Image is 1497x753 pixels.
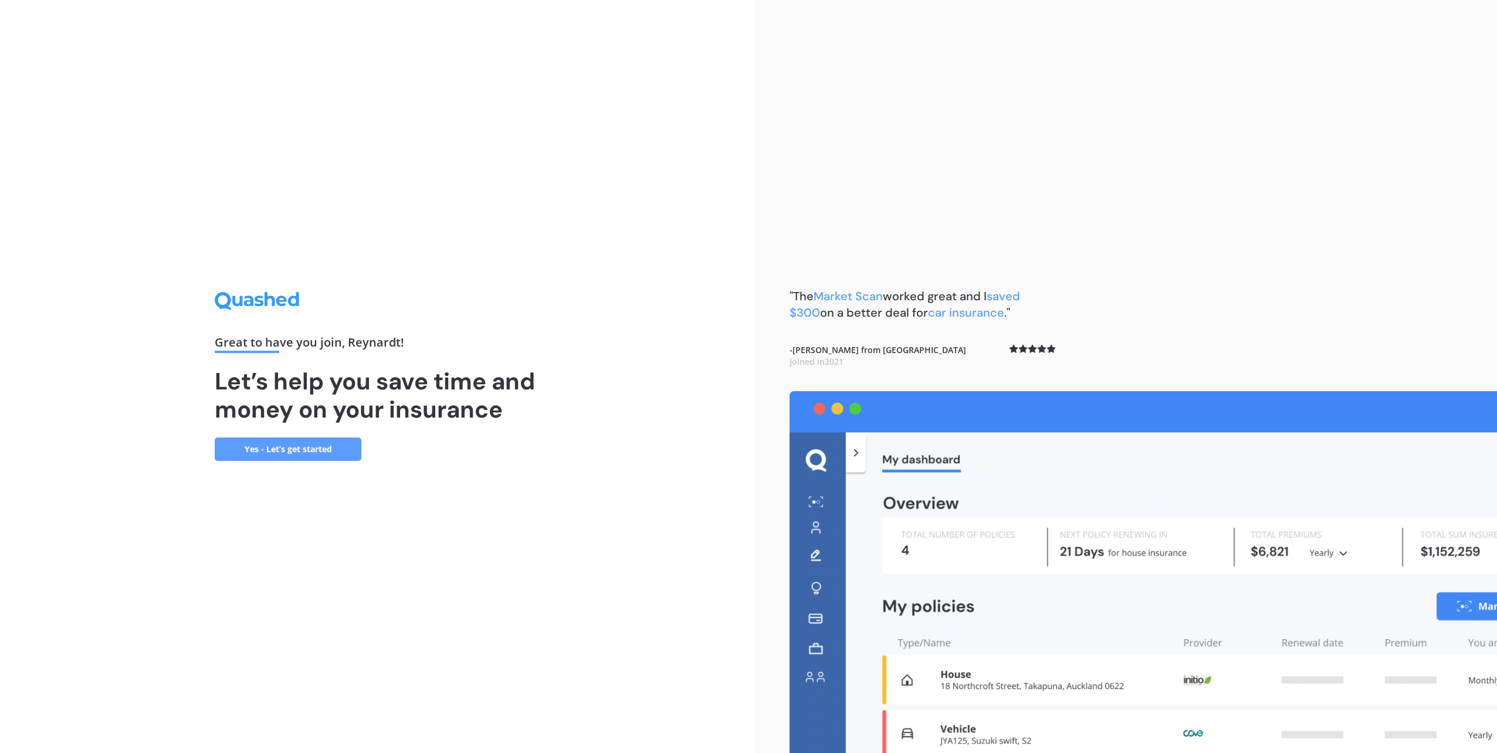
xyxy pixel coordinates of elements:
span: Joined in 2021 [790,356,844,367]
b: "The worked great and I on a better deal for ." [790,289,1020,320]
a: Yes - Let’s get started [215,437,361,461]
img: dashboard.webp [790,391,1497,753]
span: saved $300 [790,289,1020,320]
h1: Let’s help you save time and money on your insurance [215,367,540,423]
b: - [PERSON_NAME] from [GEOGRAPHIC_DATA] [790,344,966,367]
span: Market Scan [814,289,883,304]
div: Great to have you join , Reynardt ! [215,337,540,353]
span: car insurance [928,305,1004,320]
